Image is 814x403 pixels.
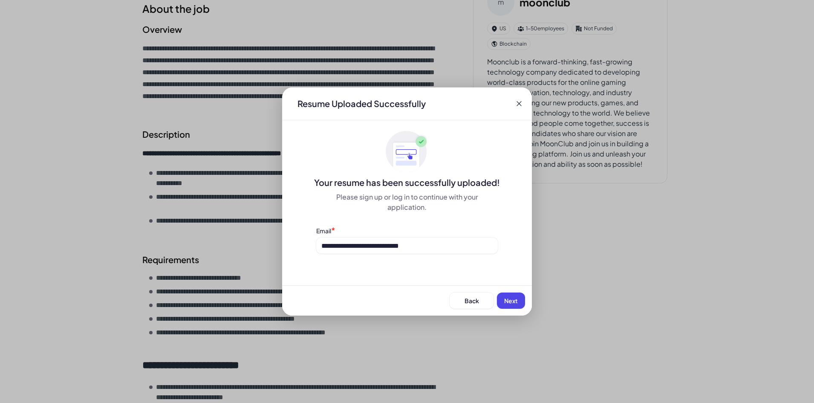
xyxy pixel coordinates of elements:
div: Please sign up or log in to continue with your application. [316,192,498,212]
div: Resume Uploaded Successfully [291,98,433,110]
button: Next [497,293,525,309]
span: Next [504,297,518,304]
label: Email [316,227,331,235]
div: Your resume has been successfully uploaded! [282,177,532,188]
button: Back [450,293,494,309]
img: ApplyedMaskGroup3.svg [386,130,428,173]
span: Back [465,297,479,304]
